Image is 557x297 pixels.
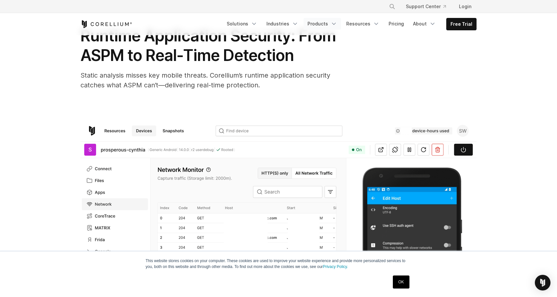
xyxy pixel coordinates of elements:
[401,1,451,12] a: Support Center
[146,258,411,270] p: This website stores cookies on your computer. These cookies are used to improve your website expe...
[447,18,476,30] a: Free Trial
[223,18,261,30] a: Solutions
[535,275,550,290] div: Open Intercom Messenger
[304,18,341,30] a: Products
[80,20,132,28] a: Corellium Home
[381,1,477,12] div: Navigation Menu
[80,71,330,89] span: Static analysis misses key mobile threats. Corellium’s runtime application security catches what ...
[223,18,477,30] div: Navigation Menu
[409,18,440,30] a: About
[393,275,409,289] a: OK
[342,18,383,30] a: Resources
[385,18,408,30] a: Pricing
[323,264,348,269] a: Privacy Policy.
[80,26,336,65] span: Runtime Application Security: From ASPM to Real-Time Detection
[454,1,477,12] a: Login
[386,1,398,12] button: Search
[263,18,302,30] a: Industries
